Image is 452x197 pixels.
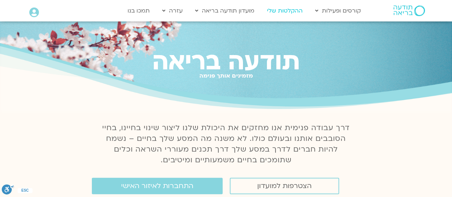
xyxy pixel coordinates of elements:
[192,4,258,18] a: מועדון תודעה בריאה
[393,5,425,16] img: תודעה בריאה
[98,123,354,166] p: דרך עבודה פנימית אנו מחזקים את היכולת שלנו ליצור שינוי בחיינו, בחיי הסובבים אותנו ובעולם כולו. לא...
[92,178,223,194] a: התחברות לאיזור האישי
[121,182,193,190] span: התחברות לאיזור האישי
[124,4,153,18] a: תמכו בנו
[257,182,312,190] span: הצטרפות למועדון
[312,4,364,18] a: קורסים ופעילות
[159,4,186,18] a: עזרה
[263,4,306,18] a: ההקלטות שלי
[230,178,339,194] a: הצטרפות למועדון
